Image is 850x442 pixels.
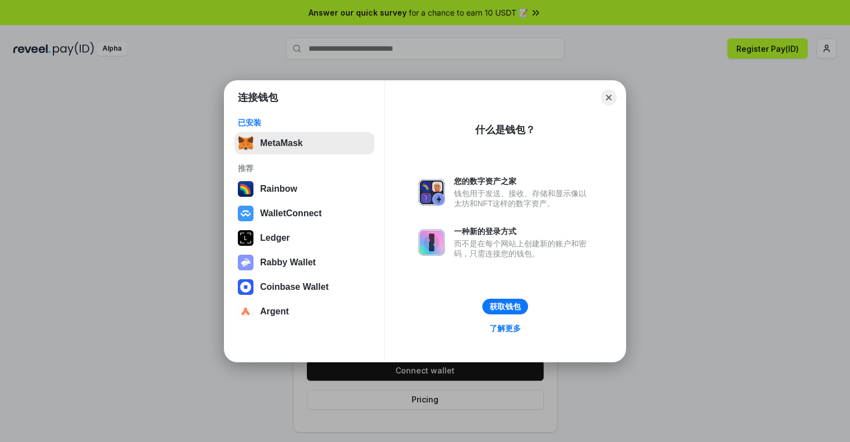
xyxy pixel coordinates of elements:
button: Rainbow [235,178,374,200]
div: 而不是在每个网站上创建新的账户和密码，只需连接您的钱包。 [454,239,592,259]
div: Rainbow [260,184,297,194]
div: 钱包用于发送、接收、存储和显示像以太坊和NFT这样的数字资产。 [454,188,592,208]
img: svg+xml,%3Csvg%20width%3D%2228%22%20height%3D%2228%22%20viewBox%3D%220%200%2028%2028%22%20fill%3D... [238,206,253,221]
div: Coinbase Wallet [260,282,329,292]
button: Close [601,90,617,105]
div: Argent [260,307,289,317]
button: WalletConnect [235,202,374,225]
h1: 连接钱包 [238,91,278,104]
button: 获取钱包 [482,299,528,314]
div: 您的数字资产之家 [454,176,592,186]
div: Ledger [260,233,290,243]
div: 什么是钱包？ [475,123,535,137]
div: MetaMask [260,138,302,148]
img: svg+xml,%3Csvg%20xmlns%3D%22http%3A%2F%2Fwww.w3.org%2F2000%2Fsvg%22%20fill%3D%22none%22%20viewBox... [418,229,445,256]
div: WalletConnect [260,208,322,218]
div: 了解更多 [490,323,521,333]
button: Ledger [235,227,374,249]
img: svg+xml,%3Csvg%20fill%3D%22none%22%20height%3D%2233%22%20viewBox%3D%220%200%2035%2033%22%20width%... [238,135,253,151]
img: svg+xml,%3Csvg%20width%3D%2228%22%20height%3D%2228%22%20viewBox%3D%220%200%2028%2028%22%20fill%3D... [238,304,253,319]
button: MetaMask [235,132,374,154]
button: Coinbase Wallet [235,276,374,298]
img: svg+xml,%3Csvg%20width%3D%22120%22%20height%3D%22120%22%20viewBox%3D%220%200%20120%20120%22%20fil... [238,181,253,197]
div: Rabby Wallet [260,258,316,268]
img: svg+xml,%3Csvg%20width%3D%2228%22%20height%3D%2228%22%20viewBox%3D%220%200%2028%2028%22%20fill%3D... [238,279,253,295]
div: 一种新的登录方式 [454,226,592,236]
button: Rabby Wallet [235,251,374,274]
div: 推荐 [238,163,371,173]
div: 已安装 [238,118,371,128]
div: 获取钱包 [490,302,521,312]
a: 了解更多 [483,321,527,336]
button: Argent [235,300,374,323]
img: svg+xml,%3Csvg%20xmlns%3D%22http%3A%2F%2Fwww.w3.org%2F2000%2Fsvg%22%20width%3D%2228%22%20height%3... [238,230,253,246]
img: svg+xml,%3Csvg%20xmlns%3D%22http%3A%2F%2Fwww.w3.org%2F2000%2Fsvg%22%20fill%3D%22none%22%20viewBox... [418,179,445,206]
img: svg+xml,%3Csvg%20xmlns%3D%22http%3A%2F%2Fwww.w3.org%2F2000%2Fsvg%22%20fill%3D%22none%22%20viewBox... [238,255,253,270]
